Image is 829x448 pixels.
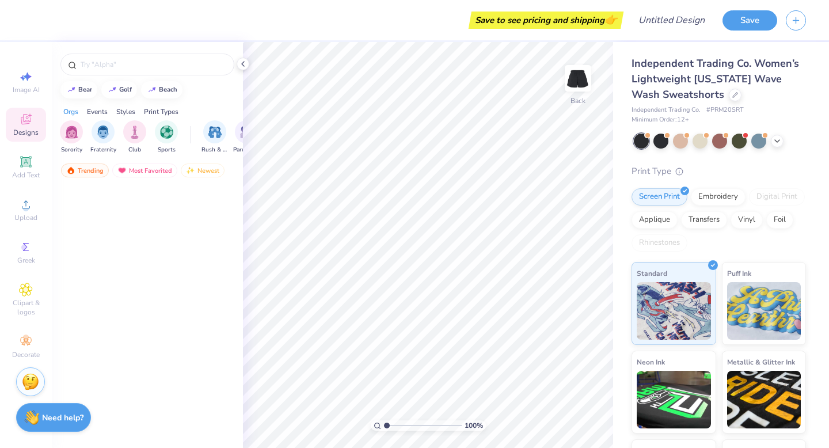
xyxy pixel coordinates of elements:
span: Designs [13,128,39,137]
span: 👉 [604,13,617,26]
div: Trending [61,164,109,177]
img: Club Image [128,126,141,139]
span: Decorate [12,350,40,359]
span: Metallic & Glitter Ink [727,356,795,368]
img: Neon Ink [637,371,711,428]
img: Parent's Weekend Image [240,126,253,139]
div: bear [78,86,92,93]
img: Sorority Image [65,126,78,139]
div: Foil [766,211,793,229]
div: filter for Fraternity [90,120,116,154]
span: Sorority [61,146,82,154]
img: trend_line.gif [147,86,157,93]
div: Transfers [681,211,727,229]
div: Most Favorited [112,164,177,177]
img: Fraternity Image [97,126,109,139]
div: Vinyl [731,211,763,229]
img: Newest.gif [186,166,195,174]
div: filter for Parent's Weekend [233,120,260,154]
div: golf [119,86,132,93]
img: Rush & Bid Image [208,126,222,139]
img: trend_line.gif [108,86,117,93]
button: Save [722,10,777,31]
input: Try "Alpha" [79,59,227,70]
img: Back [566,67,590,90]
div: filter for Rush & Bid [201,120,228,154]
button: filter button [233,120,260,154]
span: Sports [158,146,176,154]
div: Print Type [632,165,806,178]
span: Parent's Weekend [233,146,260,154]
span: Neon Ink [637,356,665,368]
div: filter for Sports [155,120,178,154]
span: 100 % [465,420,483,431]
div: Newest [181,164,225,177]
img: Sports Image [160,126,173,139]
img: most_fav.gif [117,166,127,174]
img: Puff Ink [727,282,801,340]
div: Back [571,96,585,106]
button: filter button [123,120,146,154]
span: Independent Trading Co. Women’s Lightweight [US_STATE] Wave Wash Sweatshorts [632,56,799,101]
div: filter for Club [123,120,146,154]
button: filter button [60,120,83,154]
button: filter button [155,120,178,154]
div: Digital Print [749,188,805,206]
span: Fraternity [90,146,116,154]
div: Styles [116,107,135,117]
span: Clipart & logos [6,298,46,317]
div: Applique [632,211,678,229]
span: Minimum Order: 12 + [632,115,689,125]
span: Puff Ink [727,267,751,279]
button: filter button [90,120,116,154]
button: golf [101,81,137,98]
span: # PRM20SRT [706,105,744,115]
span: Greek [17,256,35,265]
div: Print Types [144,107,178,117]
button: beach [141,81,182,98]
div: Embroidery [691,188,746,206]
img: trend_line.gif [67,86,76,93]
div: Screen Print [632,188,687,206]
div: beach [159,86,177,93]
div: Orgs [63,107,78,117]
button: bear [60,81,97,98]
img: Metallic & Glitter Ink [727,371,801,428]
strong: Need help? [42,412,83,423]
div: Save to see pricing and shipping [471,12,621,29]
span: Rush & Bid [201,146,228,154]
span: Standard [637,267,667,279]
img: trending.gif [66,166,75,174]
button: filter button [201,120,228,154]
span: Club [128,146,141,154]
div: filter for Sorority [60,120,83,154]
img: Standard [637,282,711,340]
div: Events [87,107,108,117]
div: Rhinestones [632,234,687,252]
span: Upload [14,213,37,222]
span: Add Text [12,170,40,180]
span: Independent Trading Co. [632,105,701,115]
input: Untitled Design [629,9,714,32]
span: Image AI [13,85,40,94]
